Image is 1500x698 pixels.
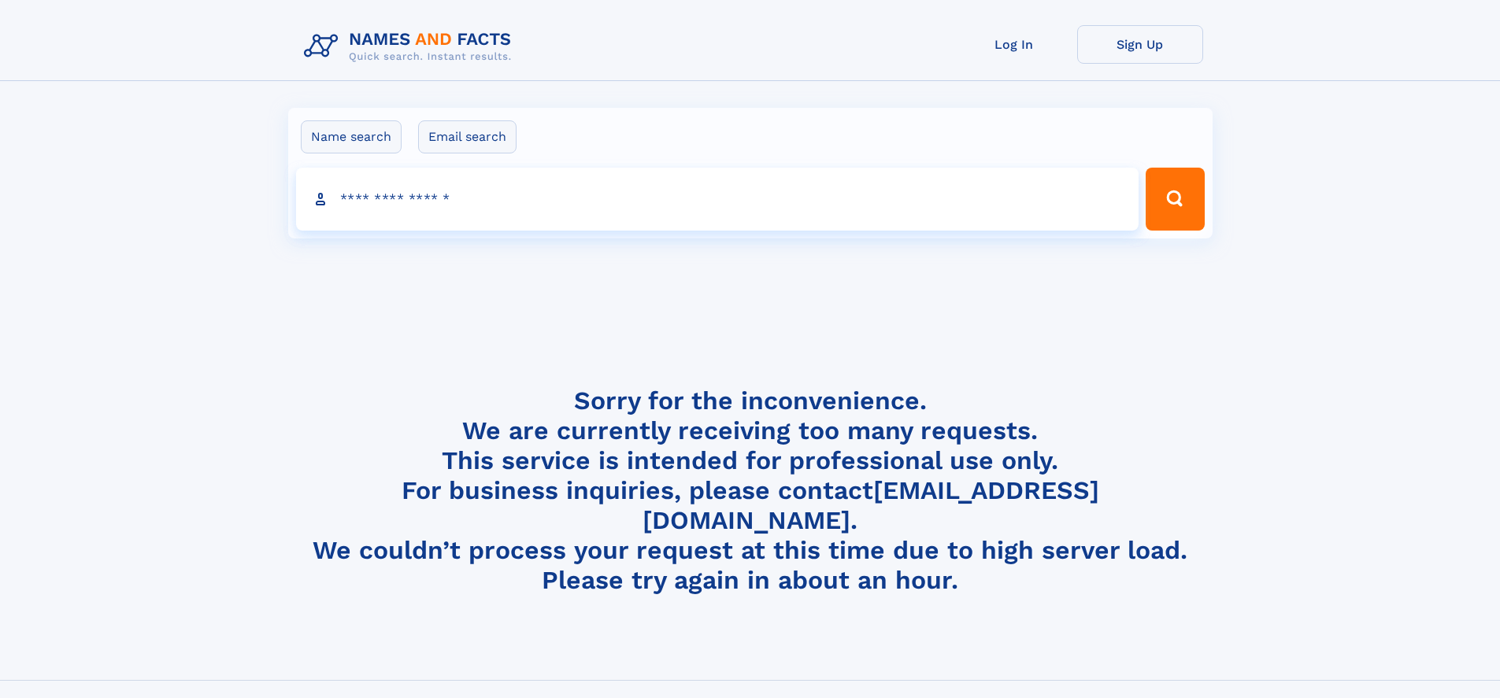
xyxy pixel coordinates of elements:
[643,475,1099,535] a: [EMAIL_ADDRESS][DOMAIN_NAME]
[951,25,1077,64] a: Log In
[301,120,402,153] label: Name search
[418,120,517,153] label: Email search
[298,25,524,68] img: Logo Names and Facts
[296,168,1139,231] input: search input
[1077,25,1203,64] a: Sign Up
[1146,168,1204,231] button: Search Button
[298,386,1203,596] h4: Sorry for the inconvenience. We are currently receiving too many requests. This service is intend...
